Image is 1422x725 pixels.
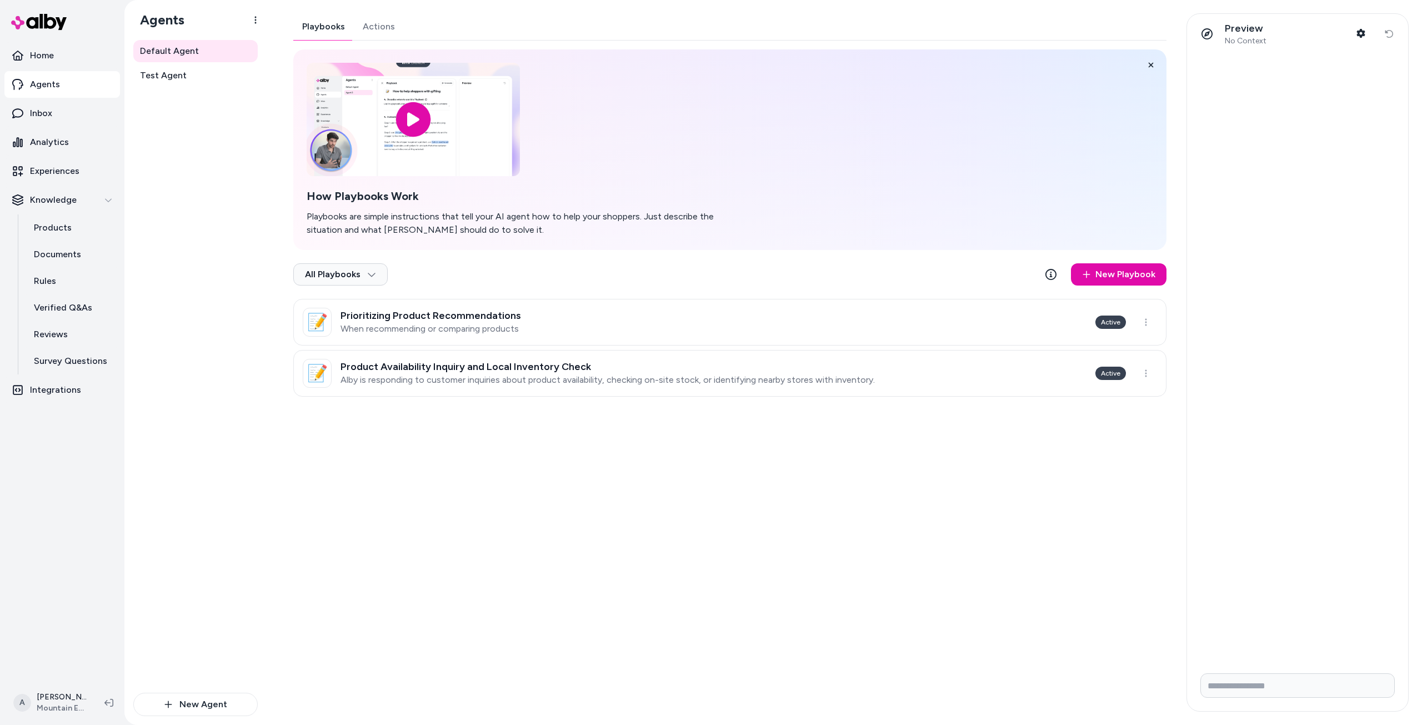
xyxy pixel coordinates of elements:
a: Verified Q&As [23,294,120,321]
p: Agents [30,78,60,91]
p: Home [30,49,54,62]
a: Documents [23,241,120,268]
span: Default Agent [140,44,199,58]
p: Documents [34,248,81,261]
p: Preview [1225,22,1266,35]
span: All Playbooks [305,269,376,280]
a: Default Agent [133,40,258,62]
a: Rules [23,268,120,294]
button: Playbooks [293,13,354,40]
div: Active [1095,367,1126,380]
button: A[PERSON_NAME]Mountain Equipment Company [7,685,96,721]
p: Integrations [30,383,81,397]
span: Mountain Equipment Company [37,703,87,714]
h3: Prioritizing Product Recommendations [341,310,521,321]
p: Survey Questions [34,354,107,368]
a: Agents [4,71,120,98]
h3: Product Availability Inquiry and Local Inventory Check [341,361,875,372]
h2: How Playbooks Work [307,189,733,203]
p: Knowledge [30,193,77,207]
a: Experiences [4,158,120,184]
p: Analytics [30,136,69,149]
a: Test Agent [133,64,258,87]
p: Experiences [30,164,79,178]
button: All Playbooks [293,263,388,286]
p: When recommending or comparing products [341,323,521,334]
h1: Agents [131,12,184,28]
a: Survey Questions [23,348,120,374]
p: Inbox [30,107,52,120]
span: A [13,694,31,712]
a: Integrations [4,377,120,403]
a: New Playbook [1071,263,1166,286]
div: 📝 [303,359,332,388]
p: Playbooks are simple instructions that tell your AI agent how to help your shoppers. Just describ... [307,210,733,237]
div: Active [1095,316,1126,329]
a: Products [23,214,120,241]
p: Alby is responding to customer inquiries about product availability, checking on-site stock, or i... [341,374,875,386]
a: 📝Prioritizing Product RecommendationsWhen recommending or comparing productsActive [293,299,1166,346]
input: Write your prompt here [1200,673,1395,698]
img: alby Logo [11,14,67,30]
span: Test Agent [140,69,187,82]
a: Home [4,42,120,69]
p: Products [34,221,72,234]
a: Analytics [4,129,120,156]
p: [PERSON_NAME] [37,692,87,703]
p: Rules [34,274,56,288]
p: Verified Q&As [34,301,92,314]
p: Reviews [34,328,68,341]
button: Knowledge [4,187,120,213]
div: 📝 [303,308,332,337]
a: 📝Product Availability Inquiry and Local Inventory CheckAlby is responding to customer inquiries a... [293,350,1166,397]
button: Actions [354,13,404,40]
button: New Agent [133,693,258,716]
a: Reviews [23,321,120,348]
a: Inbox [4,100,120,127]
span: No Context [1225,36,1266,46]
